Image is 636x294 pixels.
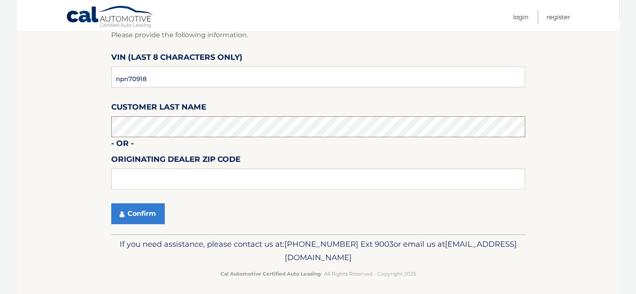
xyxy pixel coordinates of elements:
[111,153,240,169] label: Originating Dealer Zip Code
[513,10,529,24] a: Login
[111,203,165,224] button: Confirm
[117,269,520,278] p: - All Rights Reserved - Copyright 2025
[111,137,134,153] label: - or -
[66,5,154,30] a: Cal Automotive
[220,271,321,277] strong: Cal Automotive Certified Auto Leasing
[111,29,525,41] p: Please provide the following information.
[111,101,206,116] label: Customer Last Name
[547,10,570,24] a: Register
[117,238,520,264] p: If you need assistance, please contact us at: or email us at
[111,51,243,66] label: VIN (last 8 characters only)
[284,239,393,249] span: [PHONE_NUMBER] Ext 9003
